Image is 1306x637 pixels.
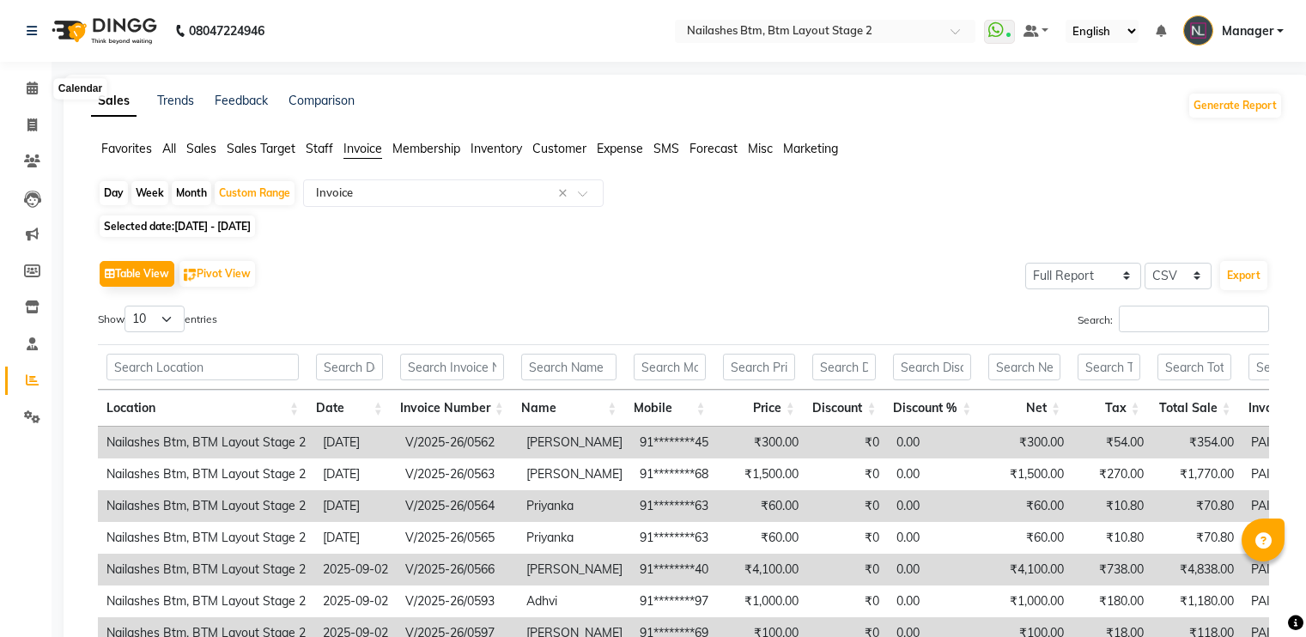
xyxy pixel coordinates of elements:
[783,141,838,156] span: Marketing
[314,585,397,617] td: 2025-09-02
[289,93,355,108] a: Comparison
[888,554,982,585] td: 0.00
[397,554,518,585] td: V/2025-26/0566
[157,93,194,108] a: Trends
[717,554,807,585] td: ₹4,100.00
[101,141,152,156] span: Favorites
[1078,306,1269,332] label: Search:
[397,458,518,490] td: V/2025-26/0563
[106,354,299,380] input: Search Location
[397,522,518,554] td: V/2025-26/0565
[1149,390,1240,427] th: Total Sale: activate to sort column ascending
[804,390,885,427] th: Discount: activate to sort column ascending
[1072,554,1152,585] td: ₹738.00
[888,585,982,617] td: 0.00
[1072,490,1152,522] td: ₹10.80
[1072,585,1152,617] td: ₹180.00
[397,585,518,617] td: V/2025-26/0593
[513,390,626,427] th: Name: activate to sort column ascending
[215,93,268,108] a: Feedback
[1157,354,1231,380] input: Search Total Sale
[1072,458,1152,490] td: ₹270.00
[807,554,888,585] td: ₹0
[1152,554,1242,585] td: ₹4,838.00
[893,354,971,380] input: Search Discount %
[1222,22,1273,40] span: Manager
[179,261,255,287] button: Pivot View
[1069,390,1149,427] th: Tax: activate to sort column ascending
[98,458,314,490] td: Nailashes Btm, BTM Layout Stage 2
[54,79,106,100] div: Calendar
[1119,306,1269,332] input: Search:
[982,585,1072,617] td: ₹1,000.00
[1152,522,1242,554] td: ₹70.80
[807,427,888,458] td: ₹0
[717,585,807,617] td: ₹1,000.00
[314,458,397,490] td: [DATE]
[316,354,383,380] input: Search Date
[392,141,460,156] span: Membership
[717,458,807,490] td: ₹1,500.00
[98,490,314,522] td: Nailashes Btm, BTM Layout Stage 2
[807,522,888,554] td: ₹0
[314,427,397,458] td: [DATE]
[98,585,314,617] td: Nailashes Btm, BTM Layout Stage 2
[400,354,504,380] input: Search Invoice Number
[634,354,705,380] input: Search Mobile
[1072,427,1152,458] td: ₹54.00
[982,554,1072,585] td: ₹4,100.00
[397,490,518,522] td: V/2025-26/0564
[184,269,197,282] img: pivot.png
[172,181,211,205] div: Month
[518,427,631,458] td: [PERSON_NAME]
[1078,354,1140,380] input: Search Tax
[518,554,631,585] td: [PERSON_NAME]
[98,554,314,585] td: Nailashes Btm, BTM Layout Stage 2
[215,181,295,205] div: Custom Range
[100,181,128,205] div: Day
[125,306,185,332] select: Showentries
[807,490,888,522] td: ₹0
[982,427,1072,458] td: ₹300.00
[982,490,1072,522] td: ₹60.00
[518,490,631,522] td: Priyanka
[982,458,1072,490] td: ₹1,500.00
[597,141,643,156] span: Expense
[1152,458,1242,490] td: ₹1,770.00
[44,7,161,55] img: logo
[714,390,804,427] th: Price: activate to sort column ascending
[723,354,795,380] input: Search Price
[980,390,1069,427] th: Net: activate to sort column ascending
[98,306,217,332] label: Show entries
[807,585,888,617] td: ₹0
[1152,585,1242,617] td: ₹1,180.00
[884,390,980,427] th: Discount %: activate to sort column ascending
[812,354,877,380] input: Search Discount
[392,390,513,427] th: Invoice Number: activate to sort column ascending
[343,141,382,156] span: Invoice
[748,141,773,156] span: Misc
[306,141,333,156] span: Staff
[1183,15,1213,45] img: Manager
[888,490,982,522] td: 0.00
[98,390,307,427] th: Location: activate to sort column ascending
[888,427,982,458] td: 0.00
[1072,522,1152,554] td: ₹10.80
[100,215,255,237] span: Selected date:
[131,181,168,205] div: Week
[518,585,631,617] td: Adhvi
[100,261,174,287] button: Table View
[98,427,314,458] td: Nailashes Btm, BTM Layout Stage 2
[189,7,264,55] b: 08047224946
[888,458,982,490] td: 0.00
[471,141,522,156] span: Inventory
[314,522,397,554] td: [DATE]
[174,220,251,233] span: [DATE] - [DATE]
[689,141,738,156] span: Forecast
[558,185,573,203] span: Clear all
[807,458,888,490] td: ₹0
[227,141,295,156] span: Sales Target
[982,522,1072,554] td: ₹60.00
[1220,261,1267,290] button: Export
[625,390,714,427] th: Mobile: activate to sort column ascending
